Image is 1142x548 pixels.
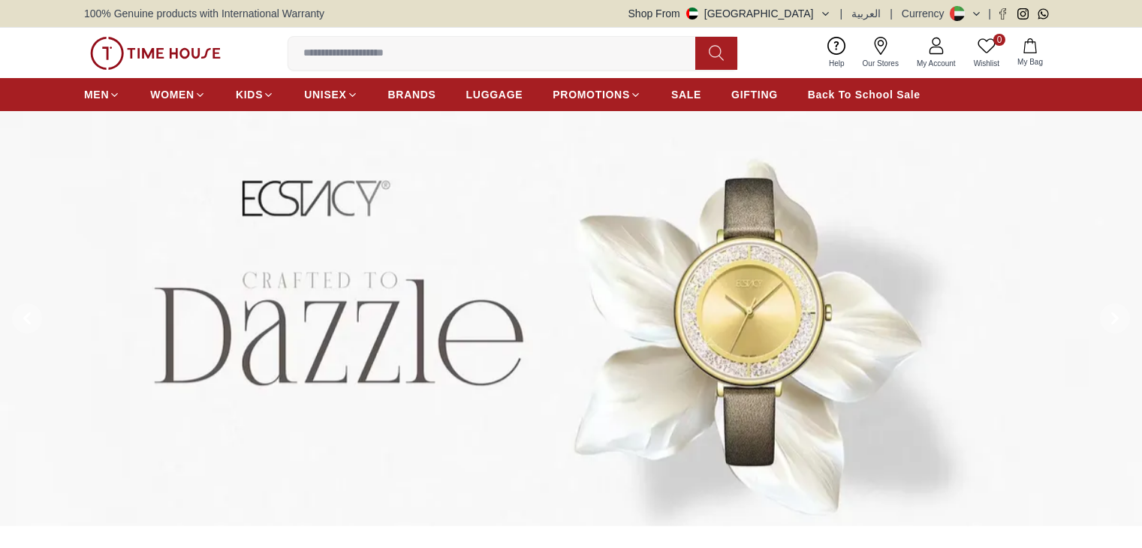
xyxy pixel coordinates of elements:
span: 0 [993,34,1005,46]
span: PROMOTIONS [553,87,630,102]
button: العربية [851,6,881,21]
a: WOMEN [150,81,206,108]
a: Our Stores [854,34,908,72]
a: BRANDS [388,81,436,108]
span: LUGGAGE [466,87,523,102]
span: | [988,6,991,21]
span: Help [823,58,851,69]
span: Wishlist [968,58,1005,69]
a: KIDS [236,81,274,108]
img: ... [90,37,221,70]
span: | [840,6,843,21]
a: Whatsapp [1038,8,1049,20]
div: Currency [902,6,951,21]
span: BRANDS [388,87,436,102]
button: My Bag [1008,35,1052,71]
a: Facebook [997,8,1008,20]
a: SALE [671,81,701,108]
span: 100% Genuine products with International Warranty [84,6,324,21]
span: GIFTING [731,87,778,102]
a: PROMOTIONS [553,81,641,108]
span: WOMEN [150,87,194,102]
a: Help [820,34,854,72]
a: UNISEX [304,81,357,108]
span: | [890,6,893,21]
button: Shop From[GEOGRAPHIC_DATA] [628,6,831,21]
span: MEN [84,87,109,102]
img: United Arab Emirates [686,8,698,20]
span: UNISEX [304,87,346,102]
a: LUGGAGE [466,81,523,108]
span: SALE [671,87,701,102]
span: KIDS [236,87,263,102]
a: 0Wishlist [965,34,1008,72]
span: Back To School Sale [808,87,921,102]
a: GIFTING [731,81,778,108]
span: My Bag [1011,56,1049,68]
span: Our Stores [857,58,905,69]
a: MEN [84,81,120,108]
a: Back To School Sale [808,81,921,108]
a: Instagram [1017,8,1029,20]
span: My Account [911,58,962,69]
